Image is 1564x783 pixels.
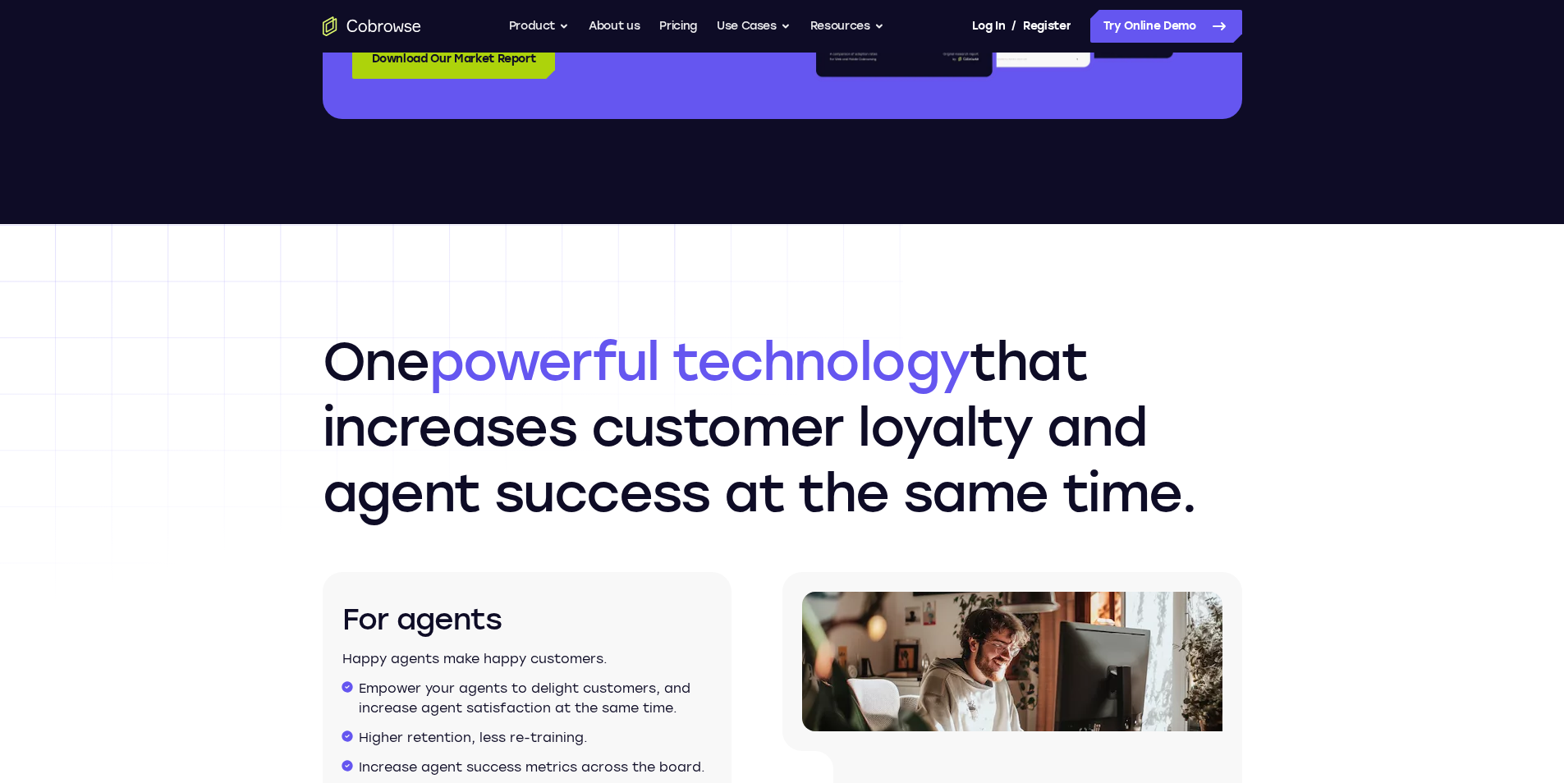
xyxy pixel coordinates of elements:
[1023,10,1071,43] a: Register
[323,16,421,36] a: Go to the home page
[802,592,1222,731] img: A person working on a computer
[359,728,712,748] li: Higher retention, less re-training.
[717,10,791,43] button: Use Cases
[1011,16,1016,36] span: /
[359,679,712,718] li: Empower your agents to delight customers, and increase agent satisfaction at the same time.
[429,330,970,393] span: powerful technology
[972,10,1005,43] a: Log In
[1090,10,1242,43] a: Try Online Demo
[359,758,712,777] li: Increase agent success metrics across the board.
[323,329,1242,526] h2: One that increases customer loyalty and agent success at the same time.
[589,10,640,43] a: About us
[342,600,712,639] h3: For agents
[509,10,570,43] button: Product
[810,10,884,43] button: Resources
[659,10,697,43] a: Pricing
[342,649,712,669] p: Happy agents make happy customers.
[352,39,556,79] a: Download Our Market Report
